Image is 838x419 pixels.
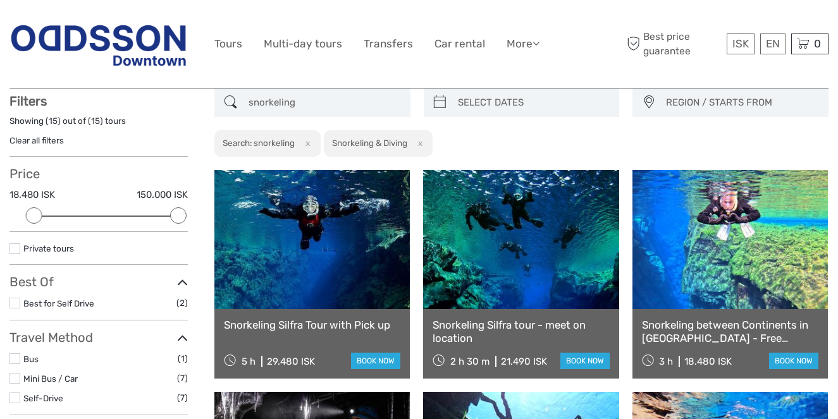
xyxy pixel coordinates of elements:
label: 150.000 ISK [137,188,188,202]
button: x [297,137,314,150]
img: Reykjavik Residence [9,17,188,71]
div: Showing ( ) out of ( ) tours [9,115,188,135]
a: book now [560,353,610,369]
div: 18.480 ISK [684,356,732,367]
a: Car rental [434,35,485,53]
span: 5 h [242,356,256,367]
input: SELECT DATES [453,92,613,114]
span: (7) [177,371,188,386]
span: (7) [177,391,188,405]
a: Mini Bus / Car [23,373,78,384]
a: More [507,35,539,53]
button: REGION / STARTS FROM [660,92,822,113]
span: ISK [732,37,749,50]
a: Snorkeling Silfra tour - meet on location [433,319,609,344]
span: 2 h 30 m [450,356,490,367]
div: 29.480 ISK [267,356,315,367]
div: 21.490 ISK [501,356,547,367]
span: 3 h [659,356,673,367]
label: 15 [91,115,100,127]
span: Best price guarantee [624,30,724,58]
h2: Snorkeling & Diving [332,138,407,148]
p: We're away right now. Please check back later! [18,22,143,32]
span: 0 [812,37,823,50]
h3: Best Of [9,274,188,289]
a: Multi-day tours [264,35,342,53]
div: EN [760,33,786,54]
h2: Search: snorkeling [223,138,295,148]
h3: Price [9,166,188,181]
input: SEARCH [243,92,404,114]
a: book now [351,353,400,369]
a: Private tours [23,243,74,253]
a: Tours [214,35,242,53]
span: (1) [178,351,188,366]
label: 18.480 ISK [9,188,55,202]
a: Self-Drive [23,393,63,403]
a: Snorkeling between Continents in [GEOGRAPHIC_DATA] - Free Underwater Photos [642,319,818,344]
h3: Travel Method [9,330,188,345]
a: Best for Self Drive [23,298,94,308]
span: (2) [176,296,188,310]
a: book now [769,353,818,369]
button: Open LiveChat chat widget [145,20,161,35]
a: Bus [23,354,39,364]
a: Snorkeling Silfra Tour with Pick up [224,319,400,331]
strong: Filters [9,94,47,109]
button: x [409,137,426,150]
a: Clear all filters [9,135,64,145]
a: Transfers [364,35,413,53]
label: 15 [49,115,58,127]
